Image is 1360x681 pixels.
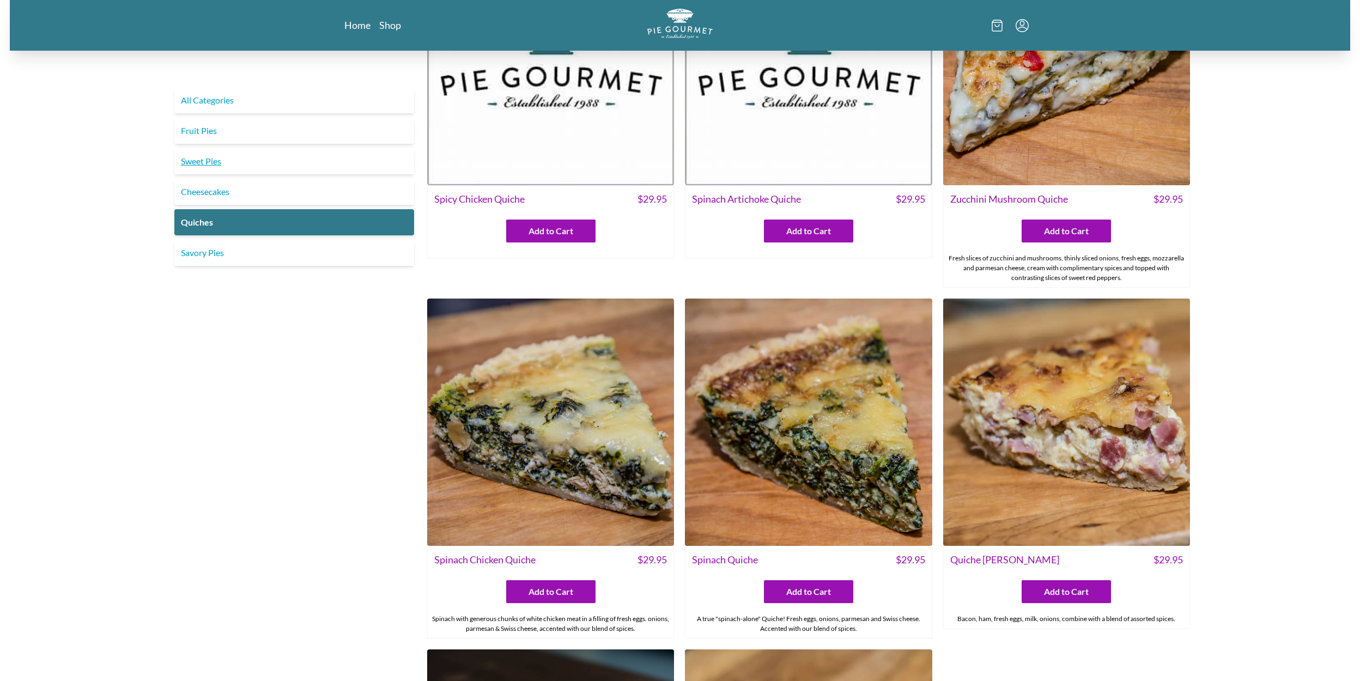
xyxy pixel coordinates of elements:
a: Sweet Pies [174,148,414,174]
button: Add to Cart [1022,580,1111,603]
span: Add to Cart [1044,224,1089,238]
span: Zucchini Mushroom Quiche [950,192,1068,206]
img: Quiche Lorraine [943,299,1190,545]
button: Add to Cart [764,220,853,242]
span: $ 29.95 [637,552,667,567]
button: Menu [1016,19,1029,32]
button: Add to Cart [506,220,596,242]
img: Spinach Chicken Quiche [427,299,674,545]
button: Add to Cart [506,580,596,603]
span: $ 29.95 [896,552,925,567]
span: Add to Cart [529,585,573,598]
span: Add to Cart [1044,585,1089,598]
a: Cheesecakes [174,179,414,205]
span: $ 29.95 [637,192,667,206]
div: Fresh slices of zucchini and mushrooms, thinly sliced onions, fresh eggs, mozzarella and parmesan... [944,249,1189,287]
img: logo [647,9,713,39]
button: Add to Cart [1022,220,1111,242]
span: Add to Cart [529,224,573,238]
img: Spinach Quiche [685,299,932,545]
span: $ 29.95 [1153,552,1183,567]
span: Add to Cart [786,224,831,238]
span: $ 29.95 [896,192,925,206]
a: All Categories [174,87,414,113]
div: Spinach with generous chunks of white chicken meat in a filling of fresh eggs. onions, parmesan &... [428,610,673,638]
span: Quiche [PERSON_NAME] [950,552,1059,567]
span: Spinach Chicken Quiche [434,552,536,567]
span: $ 29.95 [1153,192,1183,206]
a: Quiches [174,209,414,235]
a: Home [344,19,371,32]
a: Savory Pies [174,240,414,266]
span: Spinach Artichoke Quiche [692,192,801,206]
span: Spinach Quiche [692,552,758,567]
a: Fruit Pies [174,118,414,144]
div: A true "spinach-alone" Quiche! Fresh eggs, onions, parmesan and Swiss cheese. Accented with our b... [685,610,931,638]
a: Shop [379,19,401,32]
span: Spicy Chicken Quiche [434,192,525,206]
button: Add to Cart [764,580,853,603]
div: Bacon, ham, fresh eggs, milk, onions, combine with a blend of assorted spices. [944,610,1189,628]
a: Logo [647,9,713,42]
span: Add to Cart [786,585,831,598]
